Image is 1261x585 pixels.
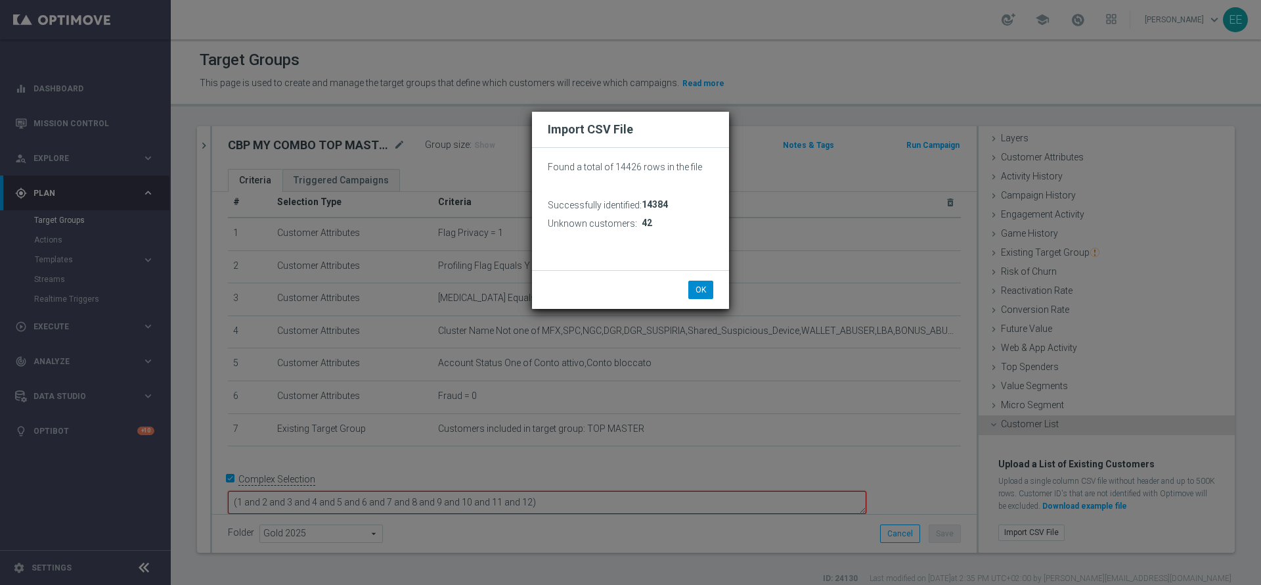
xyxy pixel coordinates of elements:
[688,281,713,299] button: OK
[548,218,637,229] h3: Unknown customers:
[642,199,668,210] span: 14384
[548,122,713,137] h2: Import CSV File
[548,161,713,173] p: Found a total of 14426 rows in the file
[642,218,652,229] span: 42
[548,199,642,211] h3: Successfully identified:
